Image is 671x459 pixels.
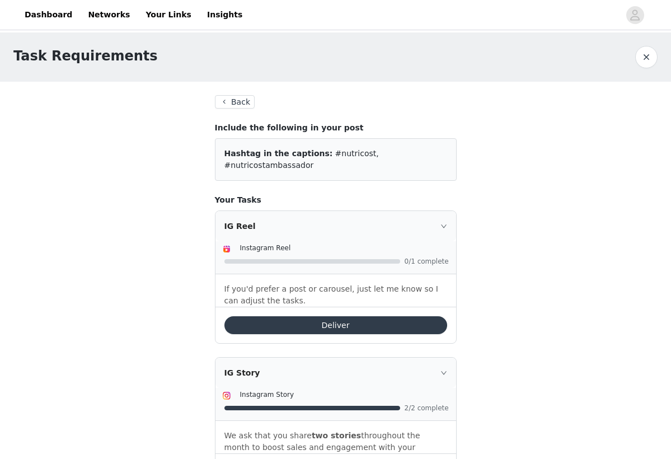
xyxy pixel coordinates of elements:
[215,358,456,388] div: icon: rightIG Story
[240,244,291,252] span: Instagram Reel
[215,122,457,134] h4: Include the following in your post
[13,46,158,66] h1: Task Requirements
[215,211,456,241] div: icon: rightIG Reel
[215,194,457,206] h4: Your Tasks
[440,223,447,230] i: icon: right
[222,391,231,400] img: Instagram Icon
[222,245,231,254] img: Instagram Reels Icon
[224,283,447,307] p: If you'd prefer a post or carousel, just let me know so I can adjust the tasks.
[81,2,137,27] a: Networks
[18,2,79,27] a: Dashboard
[405,405,449,411] span: 2/2 complete
[224,149,333,158] span: Hashtag in the captions:
[630,6,640,24] div: avatar
[224,316,447,334] button: Deliver
[200,2,249,27] a: Insights
[215,95,255,109] button: Back
[240,391,294,399] span: Instagram Story
[139,2,198,27] a: Your Links
[312,431,361,440] strong: two stories
[440,369,447,376] i: icon: right
[405,258,449,265] span: 0/1 complete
